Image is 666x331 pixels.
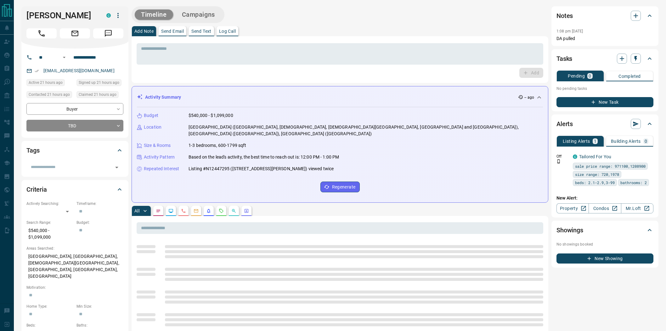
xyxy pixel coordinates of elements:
[556,51,653,66] div: Tasks
[135,9,173,20] button: Timeline
[611,139,641,143] p: Building Alerts
[26,225,73,242] p: $540,000 - $1,099,000
[556,154,569,159] p: Off
[144,142,171,149] p: Size & Rooms
[106,13,111,18] div: condos.ca
[76,91,123,100] div: Sun Oct 12 2025
[79,79,119,86] span: Signed up 21 hours ago
[181,208,186,213] svg: Calls
[556,253,653,264] button: New Showing
[563,139,590,143] p: Listing Alerts
[26,120,123,131] div: TBD
[26,91,73,100] div: Sun Oct 12 2025
[43,68,115,73] a: [EMAIL_ADDRESS][DOMAIN_NAME]
[76,79,123,88] div: Sun Oct 12 2025
[206,208,211,213] svg: Listing Alerts
[556,29,583,33] p: 1:08 pm [DATE]
[575,163,646,169] span: sale price range: 971100,1208900
[26,251,123,282] p: [GEOGRAPHIC_DATA], [GEOGRAPHIC_DATA], [DEMOGRAPHIC_DATA][GEOGRAPHIC_DATA], [GEOGRAPHIC_DATA], [GE...
[134,209,139,213] p: All
[556,195,653,201] p: New Alert:
[556,203,589,213] a: Property
[161,29,184,33] p: Send Email
[556,159,561,164] svg: Push Notification Only
[144,112,158,119] p: Budget
[568,74,585,78] p: Pending
[556,97,653,107] button: New Task
[556,8,653,23] div: Notes
[594,139,596,143] p: 1
[144,154,175,160] p: Activity Pattern
[573,154,577,159] div: condos.ca
[244,208,249,213] svg: Agent Actions
[26,322,73,328] p: Beds:
[60,54,68,61] button: Open
[589,203,621,213] a: Condos
[219,29,236,33] p: Log Call
[26,201,73,206] p: Actively Searching:
[93,28,123,38] span: Message
[137,91,543,103] div: Activity Summary-- ago
[620,179,647,186] span: bathrooms: 2
[556,54,572,64] h2: Tasks
[231,208,236,213] svg: Opportunities
[26,79,73,88] div: Sun Oct 12 2025
[189,165,334,172] p: Listing #N12447295 ([STREET_ADDRESS][PERSON_NAME]) viewed twice
[26,182,123,197] div: Criteria
[194,208,199,213] svg: Emails
[189,112,233,119] p: $540,000 - $1,099,000
[556,11,573,21] h2: Notes
[556,116,653,131] div: Alerts
[26,184,47,195] h2: Criteria
[26,304,73,309] p: Home Type:
[26,28,57,38] span: Call
[556,225,583,235] h2: Showings
[589,74,591,78] p: 0
[76,220,123,225] p: Budget:
[29,91,70,98] span: Contacted 21 hours ago
[579,154,611,159] a: Tailored For You
[176,9,221,20] button: Campaigns
[112,163,121,172] button: Open
[26,220,73,225] p: Search Range:
[575,179,615,186] span: beds: 2.1-2.9,3-99
[524,95,534,100] p: -- ago
[191,29,212,33] p: Send Text
[29,79,63,86] span: Active 21 hours ago
[556,35,653,42] p: DA pulled
[79,91,116,98] span: Claimed 21 hours ago
[26,103,123,115] div: Buyer
[189,154,339,160] p: Based on the lead's activity, the best time to reach out is: 12:00 PM - 1:00 PM
[645,139,647,143] p: 0
[556,241,653,247] p: No showings booked
[168,208,173,213] svg: Lead Browsing Activity
[618,74,641,78] p: Completed
[156,208,161,213] svg: Notes
[26,145,39,155] h2: Tags
[219,208,224,213] svg: Requests
[26,285,123,290] p: Motivation:
[189,124,543,137] p: [GEOGRAPHIC_DATA] ([GEOGRAPHIC_DATA], [DEMOGRAPHIC_DATA], [DEMOGRAPHIC_DATA][GEOGRAPHIC_DATA], [G...
[144,165,179,172] p: Repeated Interest
[76,322,123,328] p: Baths:
[621,203,653,213] a: Mr.Loft
[556,84,653,93] p: No pending tasks
[320,182,360,192] button: Regenerate
[76,201,123,206] p: Timeframe:
[145,94,181,101] p: Activity Summary
[60,28,90,38] span: Email
[35,69,39,73] svg: Email Verified
[26,246,123,251] p: Areas Searched:
[189,142,246,149] p: 1-3 bedrooms, 600-1799 sqft
[144,124,161,131] p: Location
[26,143,123,158] div: Tags
[556,119,573,129] h2: Alerts
[76,304,123,309] p: Min Size:
[575,171,619,177] span: size range: 720,1978
[134,29,154,33] p: Add Note
[26,10,97,20] h1: [PERSON_NAME]
[556,223,653,238] div: Showings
